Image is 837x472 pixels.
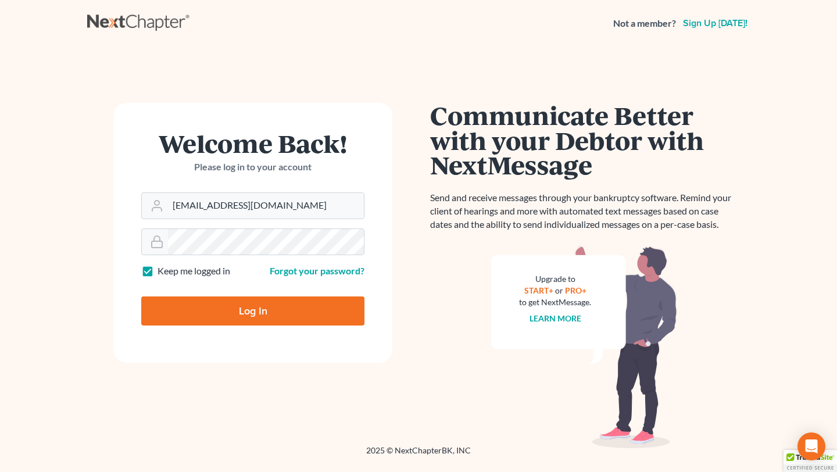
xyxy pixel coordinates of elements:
a: START+ [524,285,553,295]
div: to get NextMessage. [519,296,591,308]
h1: Welcome Back! [141,131,364,156]
input: Email Address [168,193,364,219]
h1: Communicate Better with your Debtor with NextMessage [430,103,738,177]
input: Log In [141,296,364,326]
div: Upgrade to [519,273,591,285]
div: 2025 © NextChapterBK, INC [87,445,750,466]
a: Learn more [530,313,581,323]
p: Send and receive messages through your bankruptcy software. Remind your client of hearings and mo... [430,191,738,231]
a: Sign up [DATE]! [681,19,750,28]
label: Keep me logged in [158,264,230,278]
strong: Not a member? [613,17,676,30]
div: TrustedSite Certified [784,450,837,472]
img: nextmessage_bg-59042aed3d76b12b5cd301f8e5b87938c9018125f34e5fa2b7a6b67550977c72.svg [491,245,677,449]
div: Open Intercom Messenger [797,432,825,460]
a: Forgot your password? [270,265,364,276]
p: Please log in to your account [141,160,364,174]
span: or [555,285,563,295]
a: PRO+ [565,285,586,295]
